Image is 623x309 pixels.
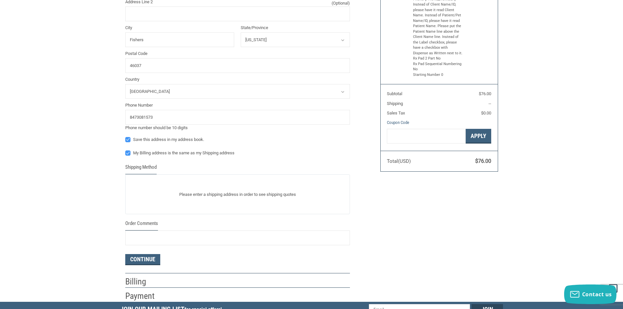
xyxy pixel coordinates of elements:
[125,220,158,231] legend: Order Comments
[125,163,157,174] legend: Shipping Method
[387,91,402,96] span: Subtotal
[475,158,491,164] span: $76.00
[125,25,234,31] label: City
[413,61,464,72] li: Rx Pad Sequential Numbering No
[413,56,464,61] li: Rx Pad 2 Part No
[489,101,491,106] span: --
[125,76,350,83] label: Country
[387,101,403,106] span: Shipping
[582,291,612,298] span: Contact us
[125,150,350,156] label: My Billing address is the same as my Shipping address
[125,125,350,131] div: Phone number should be 10 digits
[387,158,411,164] span: Total (USD)
[413,72,464,78] li: Starting Number 0
[125,50,350,57] label: Postal Code
[481,111,491,115] span: $0.00
[125,291,164,301] h2: Payment
[387,111,405,115] span: Sales Tax
[125,254,160,265] button: Continue
[125,137,350,142] label: Save this address in my address book.
[387,120,409,125] a: Coupon Code
[126,188,350,201] p: Please enter a shipping address in order to see shipping quotes
[125,102,350,109] label: Phone Number
[241,25,350,31] label: State/Province
[564,284,616,304] button: Contact us
[125,276,164,287] h2: Billing
[387,129,466,144] input: Gift Certificate or Coupon Code
[466,129,491,144] button: Apply
[479,91,491,96] span: $76.00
